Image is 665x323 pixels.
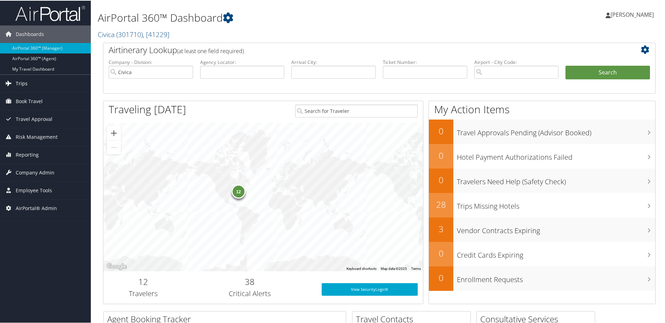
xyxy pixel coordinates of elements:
span: [PERSON_NAME] [611,10,654,18]
label: Arrival City: [291,58,376,65]
h2: 3 [429,222,453,234]
a: 28Trips Missing Hotels [429,192,655,217]
span: Trips [16,74,28,92]
h3: Travelers Need Help (Safety Check) [457,173,655,186]
label: Agency Locator: [200,58,285,65]
a: Open this area in Google Maps (opens a new window) [105,261,128,271]
span: AirPortal® Admin [16,199,57,216]
h1: Traveling [DATE] [109,101,186,116]
h3: Travel Approvals Pending (Advisor Booked) [457,124,655,137]
button: Search [565,65,650,79]
button: Zoom in [107,125,121,139]
h2: 0 [429,271,453,283]
a: 0Enrollment Requests [429,266,655,290]
h3: Trips Missing Hotels [457,197,655,210]
h1: My Action Items [429,101,655,116]
h2: 12 [109,275,178,287]
h3: Vendor Contracts Expiring [457,222,655,235]
span: Company Admin [16,163,54,181]
h2: Airtinerary Lookup [109,43,604,55]
h2: 0 [429,124,453,136]
span: Dashboards [16,25,44,42]
a: 0Hotel Payment Authorizations Failed [429,143,655,168]
label: Ticket Number: [383,58,467,65]
a: 0Travelers Need Help (Safety Check) [429,168,655,192]
a: 0Credit Cards Expiring [429,241,655,266]
div: 12 [232,184,246,198]
a: Civica [98,29,169,38]
a: 0Travel Approvals Pending (Advisor Booked) [429,119,655,143]
h3: Travelers [109,288,178,298]
h2: 0 [429,247,453,259]
span: (at least one field required) [177,46,244,54]
button: Zoom out [107,140,121,154]
h2: 38 [189,275,311,287]
span: , [ 41229 ] [143,29,169,38]
h2: 0 [429,173,453,185]
h3: Hotel Payment Authorizations Failed [457,148,655,161]
h1: AirPortal 360™ Dashboard [98,10,473,24]
h2: 28 [429,198,453,210]
a: View SecurityLogic® [322,282,418,295]
label: Airport - City Code: [474,58,559,65]
span: Travel Approval [16,110,52,127]
span: Employee Tools [16,181,52,199]
img: Google [105,261,128,271]
img: airportal-logo.png [15,5,85,21]
span: Reporting [16,145,39,163]
span: Book Travel [16,92,43,109]
span: Map data ©2025 [381,266,407,270]
h3: Enrollment Requests [457,271,655,284]
input: Search for Traveler [295,104,418,117]
span: ( 301710 ) [116,29,143,38]
a: Terms (opens in new tab) [411,266,421,270]
h3: Credit Cards Expiring [457,246,655,259]
h3: Critical Alerts [189,288,311,298]
a: 3Vendor Contracts Expiring [429,217,655,241]
h2: 0 [429,149,453,161]
span: Risk Management [16,128,58,145]
label: Company - Division: [109,58,193,65]
button: Keyboard shortcuts [346,266,377,271]
a: [PERSON_NAME] [606,3,661,24]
